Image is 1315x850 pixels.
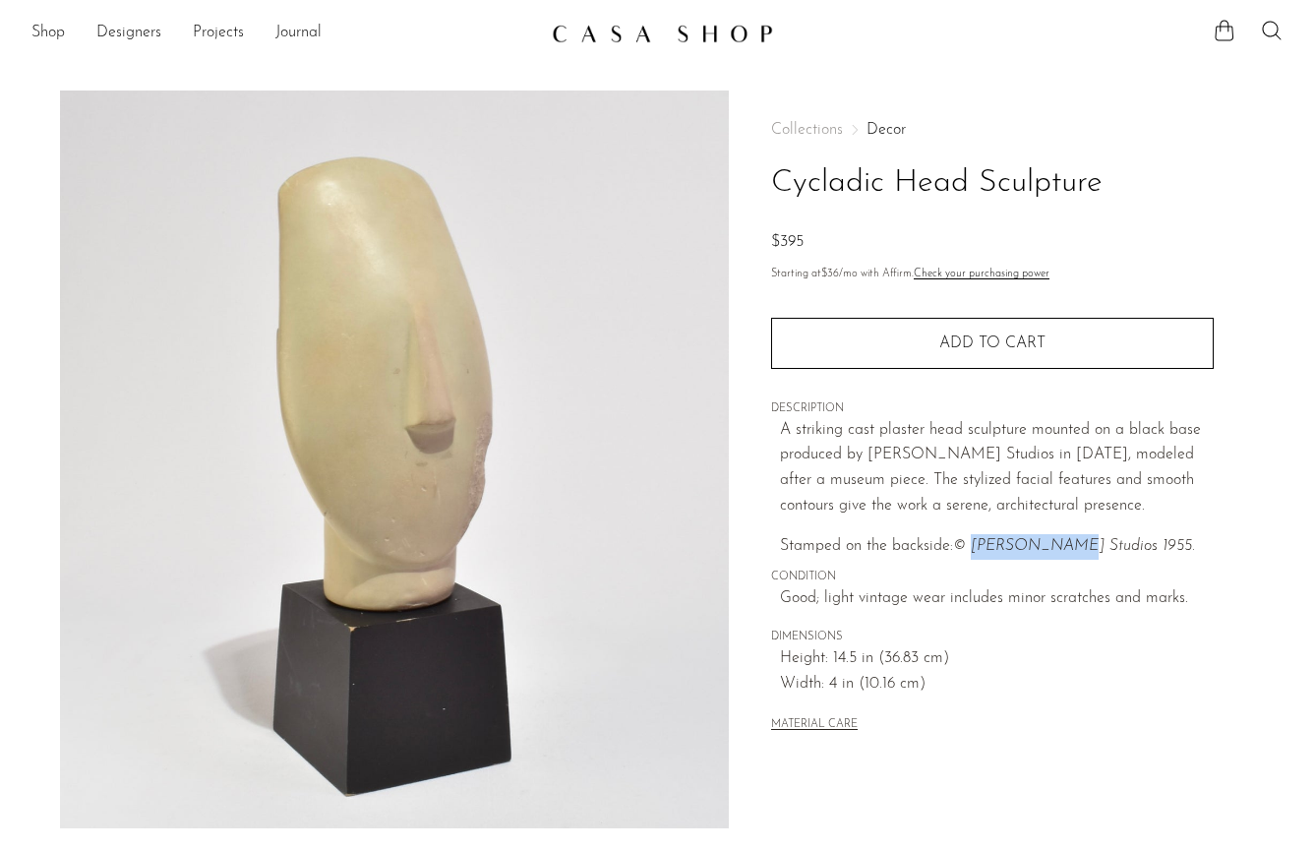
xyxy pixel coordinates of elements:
[275,21,322,46] a: Journal
[771,122,1214,138] nav: Breadcrumbs
[771,569,1214,586] span: CONDITION
[780,646,1214,672] span: Height: 14.5 in (36.83 cm)
[60,91,730,828] img: Cycladic Head Sculpture
[771,718,858,733] button: MATERIAL CARE
[780,672,1214,698] span: Width: 4 in (10.16 cm)
[771,234,804,250] span: $395
[780,418,1214,518] p: A striking cast plaster head sculpture mounted on a black base produced by [PERSON_NAME] Studios ...
[939,335,1046,351] span: Add to cart
[31,17,536,50] ul: NEW HEADER MENU
[771,122,843,138] span: Collections
[193,21,244,46] a: Projects
[31,17,536,50] nav: Desktop navigation
[867,122,906,138] a: Decor
[771,629,1214,646] span: DIMENSIONS
[771,318,1214,369] button: Add to cart
[96,21,161,46] a: Designers
[953,538,1195,554] em: © [PERSON_NAME] Studios 1955.
[771,400,1214,418] span: DESCRIPTION
[771,158,1214,209] h1: Cycladic Head Sculpture
[780,586,1214,612] span: Good; light vintage wear includes minor scratches and marks.
[821,269,839,279] span: $36
[771,266,1214,283] p: Starting at /mo with Affirm.
[914,269,1049,279] a: Check your purchasing power - Learn more about Affirm Financing (opens in modal)
[31,21,65,46] a: Shop
[780,534,1214,560] p: Stamped on the backside:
